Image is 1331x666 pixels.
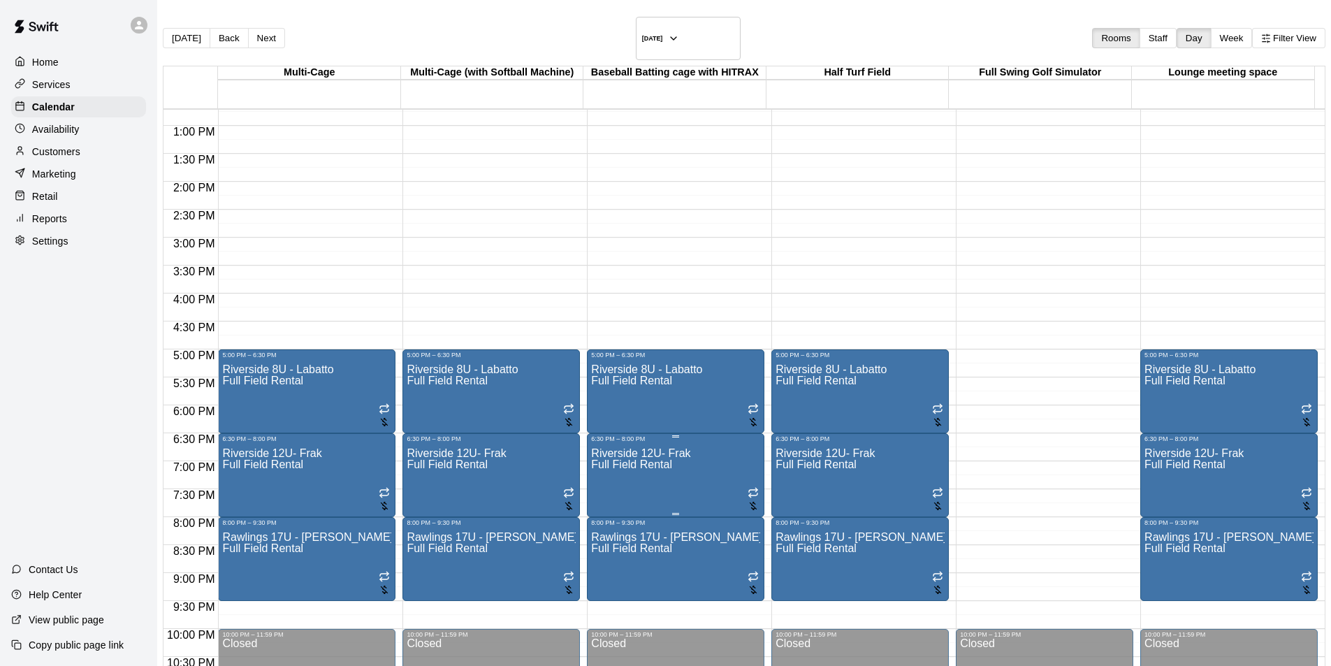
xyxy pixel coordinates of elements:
p: Marketing [32,167,76,181]
div: 10:00 PM – 11:59 PM [776,631,945,638]
p: Services [32,78,71,92]
span: 1:30 PM [170,154,219,166]
div: Services [11,74,146,95]
p: Calendar [32,100,75,114]
span: 6:00 PM [170,405,219,417]
span: Recurring event [932,572,943,584]
span: Recurring event [1301,405,1312,417]
a: Availability [11,119,146,140]
span: 7:30 PM [170,489,219,501]
div: 10:00 PM – 11:59 PM [1144,631,1314,638]
span: 4:00 PM [170,294,219,305]
div: 8:00 PM – 9:30 PM [407,519,576,526]
div: 8:00 PM – 9:30 PM: Rawlings 17U - Shirer [587,517,764,601]
button: Week [1211,28,1253,48]
span: Full Field Rental [776,458,857,470]
div: 8:00 PM – 9:30 PM [776,519,945,526]
a: Marketing [11,164,146,184]
div: 5:00 PM – 6:30 PM [407,352,576,359]
svg: No customers have paid [1301,500,1312,512]
span: 3:30 PM [170,266,219,277]
div: 6:30 PM – 8:00 PM: Riverside 12U- Frak [402,433,580,517]
span: Full Field Rental [222,542,303,554]
button: Back [210,28,249,48]
div: Baseball Batting cage with HITRAX [583,66,766,80]
div: 5:00 PM – 6:30 PM [776,352,945,359]
div: 6:30 PM – 8:00 PM [407,435,576,442]
span: 9:00 PM [170,573,219,585]
div: 6:30 PM – 8:00 PM [222,435,391,442]
div: 5:00 PM – 6:30 PM: Riverside 8U - Labatto [771,349,949,433]
span: 2:30 PM [170,210,219,222]
p: Retail [32,189,58,203]
div: 5:00 PM – 6:30 PM: Riverside 8U - Labatto [218,349,395,433]
a: Retail [11,186,146,207]
a: Reports [11,208,146,229]
span: 4:30 PM [170,321,219,333]
button: [DATE] [163,28,210,48]
a: Home [11,52,146,73]
div: 10:00 PM – 11:59 PM [222,631,391,638]
div: 5:00 PM – 6:30 PM: Riverside 8U - Labatto [587,349,764,433]
span: Full Field Rental [776,375,857,386]
span: 10:00 PM [163,629,218,641]
span: 6:30 PM [170,433,219,445]
div: 8:00 PM – 9:30 PM: Rawlings 17U - Shirer [218,517,395,601]
div: 6:30 PM – 8:00 PM [1144,435,1314,442]
span: Full Field Rental [776,542,857,554]
div: 5:00 PM – 6:30 PM: Riverside 8U - Labatto [1140,349,1318,433]
span: 2:00 PM [170,182,219,194]
div: 6:30 PM – 8:00 PM: Riverside 12U- Frak [1140,433,1318,517]
span: Full Field Rental [591,542,672,554]
span: Recurring event [563,488,574,500]
div: 10:00 PM – 11:59 PM [591,631,760,638]
span: Full Field Rental [407,375,488,386]
div: 6:30 PM – 8:00 PM [776,435,945,442]
div: Half Turf Field [766,66,950,80]
span: Full Field Rental [1144,375,1225,386]
div: Lounge meeting space [1132,66,1315,80]
svg: No customers have paid [932,417,943,428]
a: Settings [11,231,146,252]
div: Multi-Cage (with Softball Machine) [401,66,584,80]
span: Recurring event [748,488,759,500]
svg: No customers have paid [1301,584,1312,595]
p: Help Center [29,588,82,602]
span: Recurring event [748,405,759,417]
a: Calendar [11,96,146,117]
span: 5:00 PM [170,349,219,361]
div: 6:30 PM – 8:00 PM: Riverside 12U- Frak [771,433,949,517]
div: 6:30 PM – 8:00 PM: Riverside 12U- Frak [587,433,764,517]
span: Recurring event [563,405,574,417]
span: Recurring event [748,572,759,584]
button: Rooms [1092,28,1140,48]
button: Day [1177,28,1212,48]
span: 5:30 PM [170,377,219,389]
span: 1:00 PM [170,126,219,138]
svg: No customers have paid [748,584,759,595]
svg: No customers have paid [932,500,943,512]
span: Recurring event [379,405,390,417]
span: 8:00 PM [170,517,219,529]
p: Contact Us [29,563,78,577]
div: Multi-Cage [218,66,401,80]
div: 8:00 PM – 9:30 PM [1144,519,1314,526]
span: 12:30 PM [163,98,218,110]
div: 8:00 PM – 9:30 PM: Rawlings 17U - Shirer [402,517,580,601]
div: 5:00 PM – 6:30 PM [222,352,391,359]
div: Full Swing Golf Simulator [949,66,1132,80]
h6: [DATE] [642,35,663,42]
p: Settings [32,234,68,248]
div: 5:00 PM – 6:30 PM [591,352,760,359]
span: Recurring event [379,572,390,584]
span: Full Field Rental [591,375,672,386]
span: 8:30 PM [170,545,219,557]
span: Full Field Rental [222,458,303,470]
span: Recurring event [379,488,390,500]
button: Next [248,28,285,48]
